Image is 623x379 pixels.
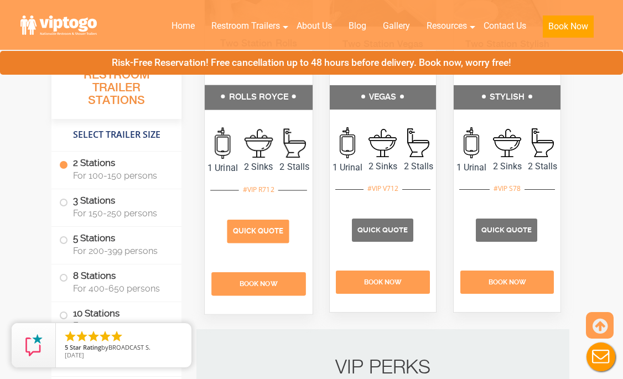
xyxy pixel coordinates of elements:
span: For 200-399 persons [73,246,168,256]
button: Live Chat [579,335,623,379]
li:  [87,330,100,343]
h5: STYLISH [454,85,560,110]
span: 2 Stalls [525,160,560,173]
a: Resources [418,14,475,38]
li:  [64,330,77,343]
span: 2 Sinks [490,160,525,173]
span: Quick Quote [357,226,408,234]
span: Book Now [489,278,526,286]
label: 8 Stations [59,264,174,299]
span: For 500-1150 persons [73,320,168,331]
label: 10 Stations [59,302,174,336]
span: 5 [65,343,68,351]
a: Gallery [375,14,418,38]
a: Book Now [534,14,602,44]
img: an icon of stall [532,128,554,157]
img: an icon of urinal [215,127,230,159]
div: #VIP R712 [239,182,278,196]
span: Book Now [364,278,402,286]
a: About Us [288,14,340,38]
span: Quick Quote [481,226,532,234]
img: an icon of sink [245,129,273,158]
a: Book Now [210,272,307,295]
div: #VIP S78 [490,181,525,196]
a: Quick Quote [352,224,414,235]
a: Contact Us [475,14,534,38]
a: Quick Quote [227,225,290,236]
h4: Select Trailer Size [51,124,181,146]
a: Book Now [459,271,555,294]
img: an icon of stall [407,128,429,157]
a: Home [163,14,203,38]
div: #VIP V712 [364,181,402,196]
a: Two Station Rolls Royce Restroom Trailer : 7′ x 12′ [220,39,297,76]
a: Book Now [335,271,431,294]
li:  [75,330,89,343]
span: 2 Sinks [365,160,401,173]
label: 3 Stations [59,189,174,224]
span: For 100-150 persons [73,170,168,181]
li:  [98,330,112,343]
span: For 400-650 persons [73,283,168,294]
span: Quick Quote [233,227,284,235]
button: Book Now [543,15,594,38]
img: an icon of stall [283,128,305,158]
h5: ROLLS ROYCE [205,85,313,110]
span: 2 Sinks [241,160,277,173]
span: For 150-250 persons [73,208,168,219]
span: Star Rating [70,343,101,351]
label: 5 Stations [59,227,174,261]
span: 2 Stalls [401,160,436,173]
span: 2 Stalls [277,160,313,174]
a: Quick Quote [476,224,538,235]
img: an icon of sink [493,129,521,157]
img: an icon of urinal [340,127,355,158]
li:  [110,330,123,343]
a: Blog [340,14,375,38]
span: BROADCAST S. [108,343,150,351]
span: Book Now [240,280,278,288]
img: an icon of urinal [464,127,479,158]
span: [DATE] [65,351,84,359]
span: by [65,344,183,352]
label: 2 Stations [59,152,174,186]
span: 1 Urinal [454,161,489,174]
span: 1 Urinal [205,162,241,175]
h5: VEGAS [330,85,437,110]
span: 1 Urinal [330,161,365,174]
img: an icon of sink [368,129,397,157]
h3: All Portable Restroom Trailer Stations [51,53,181,119]
img: Review Rating [23,334,45,356]
a: Restroom Trailers [203,14,288,38]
